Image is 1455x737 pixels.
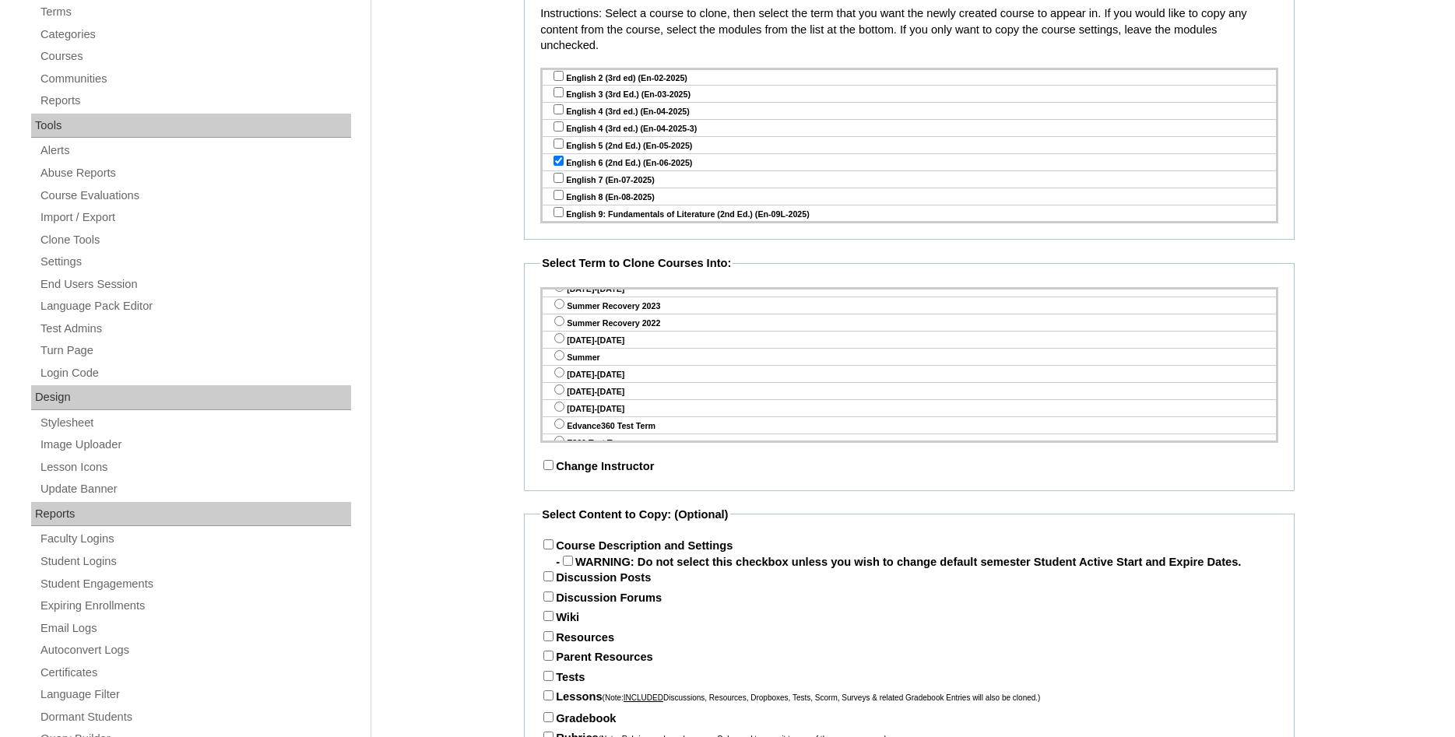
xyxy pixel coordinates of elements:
[39,230,351,250] a: Clone Tools
[39,186,351,205] a: Course Evaluations
[543,137,1276,154] div: English 5 (2nd Ed.) (En-05-2025)
[39,47,351,66] a: Courses
[543,188,1276,205] div: English 8 (En-08-2025)
[540,631,614,644] label: Resources
[543,280,1276,297] div: [DATE]-[DATE]
[39,252,351,272] a: Settings
[39,552,351,571] a: Student Logins
[39,435,351,454] a: Image Uploader
[39,479,351,499] a: Update Banner
[39,685,351,704] a: Language Filter
[31,114,351,139] div: Tools
[39,341,351,360] a: Turn Page
[39,619,351,638] a: Email Logs
[540,571,651,584] label: Discussion Posts
[39,297,351,316] a: Language Pack Editor
[543,434,1276,451] div: E360 Test Term
[39,2,351,22] a: Terms
[543,171,1276,188] div: English 7 (En-07-2025)
[543,86,1276,103] div: English 3 (3rd Ed.) (En-03-2025)
[39,574,351,594] a: Student Engagements
[31,385,351,410] div: Design
[39,163,351,183] a: Abuse Reports
[540,5,1278,54] p: Instructions: Select a course to clone, then select the term that you want the newly created cour...
[39,707,351,727] a: Dormant Students
[39,141,351,160] a: Alerts
[543,120,1276,137] div: English 4 (3rd ed.) (En-04-2025-3)
[543,651,554,661] input: Parent Resources
[31,502,351,527] div: Reports
[39,91,351,111] a: Reports
[39,413,351,433] a: Stylesheet
[543,297,1276,314] div: Summer Recovery 2023
[540,671,585,683] label: Tests
[543,671,554,681] input: Tests
[543,366,1276,383] div: [DATE]-[DATE]
[624,693,663,702] u: INCLUDED
[603,693,1041,702] span: (Note: Discussions, Resources, Dropboxes, Tests, Scorm, Surveys & related Gradebook Entries will ...
[543,332,1276,349] div: [DATE]-[DATE]
[543,205,1276,223] div: English 9: Fundamentals of Literature (2nd Ed.) (En-09L-2025)
[39,640,351,660] a: Autoconvert Logs
[540,255,733,272] legend: Select Term to Clone Courses Into:
[543,571,554,581] input: Discussion Posts
[543,400,1276,417] div: [DATE]-[DATE]
[39,319,351,339] a: Test Admins
[543,69,1276,86] div: English 2 (3rd ed) (En-02-2025)
[543,712,554,722] input: Gradebook
[39,596,351,616] a: Expiring Enrollments
[543,611,554,621] input: Wiki
[556,556,1241,568] label: - WARNING: Do not select this checkbox unless you wish to change default semester Student Active ...
[39,208,351,227] a: Import / Export
[540,651,653,663] label: Parent Resources
[39,363,351,383] a: Login Code
[540,611,579,623] label: Wiki
[543,349,1276,366] div: Summer
[540,591,662,604] label: Discussion Forums
[39,275,351,294] a: End Users Session
[543,690,554,700] input: Lessons(Note:INCLUDEDDiscussions, Resources, Dropboxes, Tests, Scorm, Surveys & related Gradebook...
[39,529,351,549] a: Faculty Logins
[540,712,616,725] label: Gradebook
[543,539,554,549] input: Course Description and Settings
[540,507,729,523] legend: Select Content to Copy: (Optional)
[543,417,1276,434] div: Edvance360 Test Term
[543,314,1276,332] div: Summer Recovery 2022
[543,591,554,602] input: Discussion Forums
[39,69,351,89] a: Communities
[524,255,1295,491] fieldset: Change Instructor
[563,556,573,566] input: -WARNING: Do not select this checkbox unless you wish to change default semester Student Active S...
[540,690,1040,703] label: Lessons
[39,25,351,44] a: Categories
[543,631,554,641] input: Resources
[543,154,1276,171] div: English 6 (2nd Ed.) (En-06-2025)
[39,663,351,683] a: Certificates
[540,539,733,552] label: Course Description and Settings
[543,103,1276,120] div: English 4 (3rd ed.) (En-04-2025)
[543,383,1276,400] div: [DATE]-[DATE]
[39,458,351,477] a: Lesson Icons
